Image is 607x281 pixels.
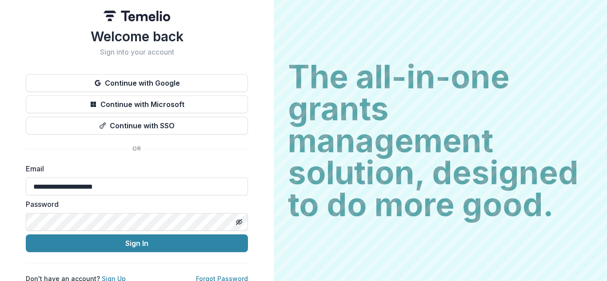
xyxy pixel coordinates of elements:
[26,234,248,252] button: Sign In
[26,95,248,113] button: Continue with Microsoft
[26,28,248,44] h1: Welcome back
[26,163,243,174] label: Email
[26,48,248,56] h2: Sign into your account
[104,11,170,21] img: Temelio
[232,215,246,229] button: Toggle password visibility
[26,199,243,210] label: Password
[26,117,248,135] button: Continue with SSO
[26,74,248,92] button: Continue with Google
